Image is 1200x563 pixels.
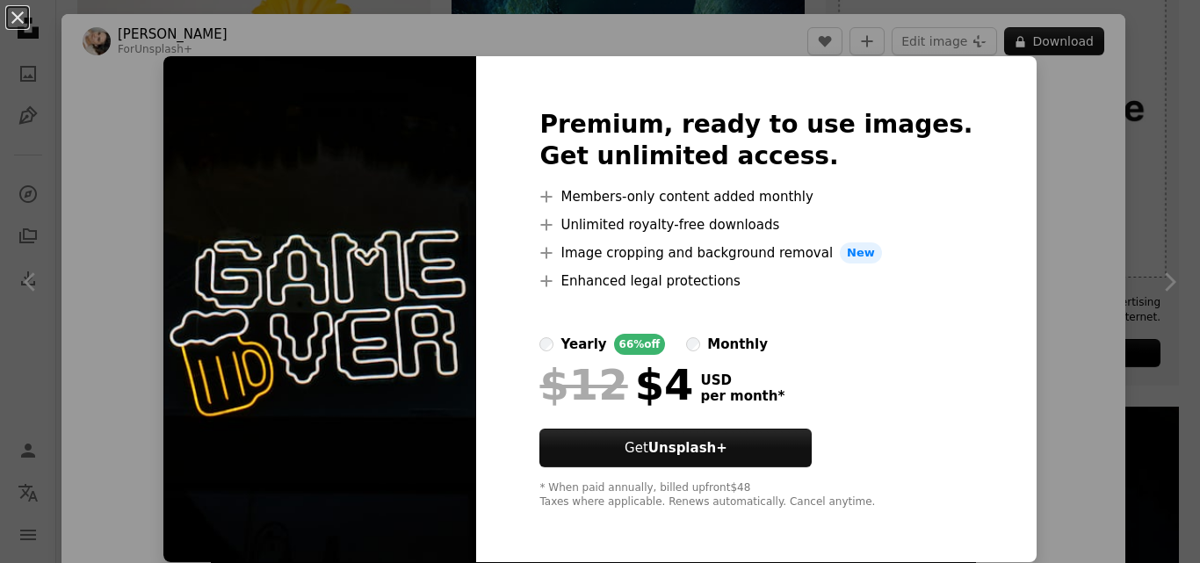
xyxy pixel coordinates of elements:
[539,242,972,263] li: Image cropping and background removal
[539,214,972,235] li: Unlimited royalty-free downloads
[686,337,700,351] input: monthly
[560,334,606,355] div: yearly
[539,362,693,408] div: $4
[700,372,784,388] span: USD
[614,334,666,355] div: 66% off
[707,334,768,355] div: monthly
[539,186,972,207] li: Members-only content added monthly
[539,481,972,509] div: * When paid annually, billed upfront $48 Taxes where applicable. Renews automatically. Cancel any...
[648,440,727,456] strong: Unsplash+
[700,388,784,404] span: per month *
[539,271,972,292] li: Enhanced legal protections
[539,337,553,351] input: yearly66%off
[163,56,476,562] img: premium_photo-1673823194990-d4524df740b2
[840,242,882,263] span: New
[539,429,812,467] button: GetUnsplash+
[539,109,972,172] h2: Premium, ready to use images. Get unlimited access.
[539,362,627,408] span: $12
